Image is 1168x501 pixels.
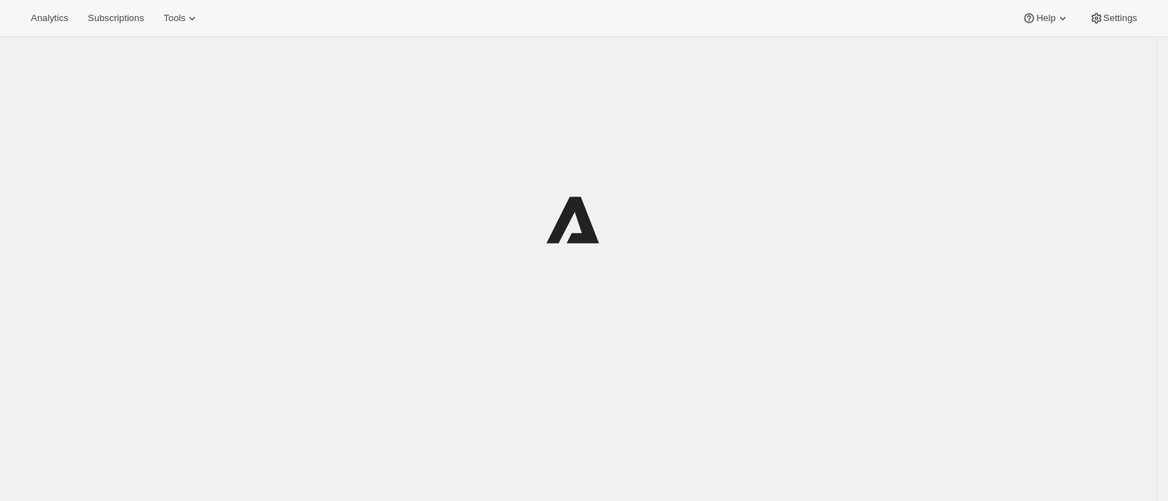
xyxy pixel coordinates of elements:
button: Settings [1081,8,1146,28]
span: Subscriptions [88,13,144,24]
button: Tools [155,8,208,28]
span: Help [1036,13,1055,24]
button: Help [1014,8,1078,28]
button: Subscriptions [79,8,152,28]
button: Analytics [22,8,76,28]
span: Tools [163,13,185,24]
span: Settings [1103,13,1137,24]
span: Analytics [31,13,68,24]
